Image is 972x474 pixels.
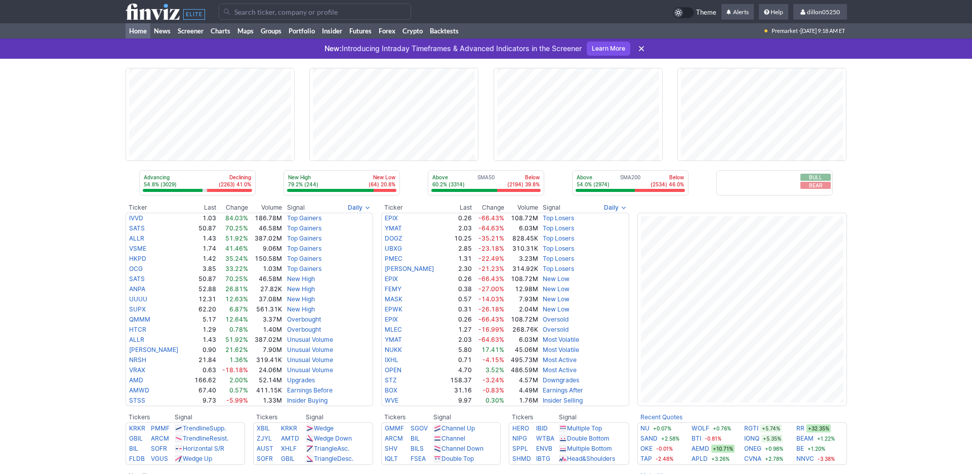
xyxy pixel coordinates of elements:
[536,424,548,432] a: IBID
[287,346,333,353] a: Unusual Volume
[567,424,602,432] a: Multiple Top
[249,203,282,213] th: Volume
[385,366,401,374] a: OPEN
[287,366,333,374] a: Unusual Volume
[129,234,144,242] a: ALLR
[126,203,189,213] th: Ticker
[144,174,177,181] p: Advancing
[129,455,145,462] a: FLDB
[287,397,328,404] a: Insider Buying
[249,233,282,244] td: 387.02M
[129,424,145,432] a: KRKR
[229,356,248,364] span: 1.36%
[129,214,143,222] a: IVVD
[478,265,504,272] span: -21.23%
[314,424,334,432] a: Wedge
[129,366,145,374] a: VRAX
[225,285,248,293] span: 26.81%
[445,264,472,274] td: 2.30
[287,295,315,303] a: New High
[281,434,299,442] a: AMTD
[445,294,472,304] td: 0.57
[385,376,397,384] a: STZ
[385,336,402,343] a: YMAT
[287,265,321,272] a: Top Gainers
[129,295,147,303] a: UUUU
[505,213,539,223] td: 108.72M
[543,305,570,313] a: New Low
[217,203,249,213] th: Change
[445,233,472,244] td: 10.25
[478,214,504,222] span: -66.43%
[385,285,401,293] a: FEMY
[337,445,349,452] span: Asc.
[536,445,552,452] a: ENVB
[604,203,619,213] span: Daily
[225,234,248,242] span: 51.92%
[505,203,539,213] th: Volume
[189,365,217,375] td: 0.63
[314,455,353,462] a: TriangleDesc.
[651,174,684,181] p: Below
[287,285,315,293] a: New High
[257,445,273,452] a: AUST
[257,434,272,442] a: ZJYL
[478,315,504,323] span: -66.43%
[151,455,168,462] a: VGUS
[543,326,569,333] a: Oversold
[174,23,207,38] a: Screener
[543,356,577,364] a: Most Active
[385,214,398,222] a: EPIX
[281,424,297,432] a: KRKR
[249,335,282,345] td: 387.02M
[505,365,539,375] td: 486.59M
[441,455,474,462] a: Double Top
[249,304,282,314] td: 561.31K
[543,376,579,384] a: Downgrades
[249,355,282,365] td: 319.41K
[249,223,282,233] td: 46.58M
[219,181,251,188] p: (2263) 41.0%
[640,444,653,454] a: OKE
[129,275,145,283] a: SATS
[385,295,402,303] a: MASK
[543,275,570,283] a: New Low
[385,245,402,252] a: UBXG
[287,234,321,242] a: Top Gainers
[183,434,210,442] span: Trendline
[505,274,539,284] td: 108.72M
[287,305,315,313] a: New High
[189,223,217,233] td: 50.87
[692,454,708,464] a: APLD
[385,326,402,333] a: MLEC
[257,23,285,38] a: Groups
[287,326,321,333] a: Overbought
[385,424,404,432] a: GMMF
[346,23,375,38] a: Futures
[796,444,804,454] a: BE
[543,366,577,374] a: Most Active
[567,455,615,462] a: Head&Shoulders
[381,203,445,213] th: Ticker
[543,336,579,343] a: Most Volatile
[432,174,465,181] p: Above
[129,285,145,293] a: ANPA
[348,203,362,213] span: Daily
[800,182,831,189] button: Bear
[189,355,217,365] td: 21.84
[129,305,146,313] a: SUPX
[445,213,472,223] td: 0.26
[505,254,539,264] td: 3.23M
[651,181,684,188] p: (2534) 46.0%
[796,433,814,444] a: BEAM
[129,224,145,232] a: SATS
[385,275,398,283] a: EPIX
[445,244,472,254] td: 2.85
[281,455,295,462] a: GBIL
[249,213,282,223] td: 186.78M
[385,455,398,462] a: IQLT
[505,284,539,294] td: 12.98M
[287,245,321,252] a: Top Gainers
[543,255,574,262] a: Top Losers
[385,445,397,452] a: SHV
